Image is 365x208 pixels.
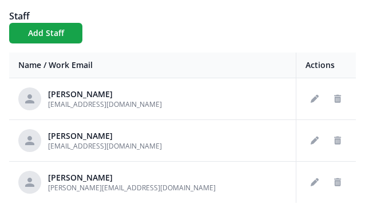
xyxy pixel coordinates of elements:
h1: Staff [9,9,356,23]
span: [PERSON_NAME][EMAIL_ADDRESS][DOMAIN_NAME] [48,183,216,193]
button: Edit staff [306,173,324,191]
div: [PERSON_NAME] [48,172,216,183]
th: Actions [296,53,356,78]
button: Delete staff [328,173,347,191]
button: Edit staff [306,131,324,150]
div: [PERSON_NAME] [48,130,162,142]
span: [EMAIL_ADDRESS][DOMAIN_NAME] [48,141,162,151]
div: [PERSON_NAME] [48,89,162,100]
span: [EMAIL_ADDRESS][DOMAIN_NAME] [48,99,162,109]
button: Edit staff [306,90,324,108]
button: Delete staff [328,90,347,108]
button: Delete staff [328,131,347,150]
button: Add Staff [9,23,82,43]
th: Name / Work Email [9,53,296,78]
